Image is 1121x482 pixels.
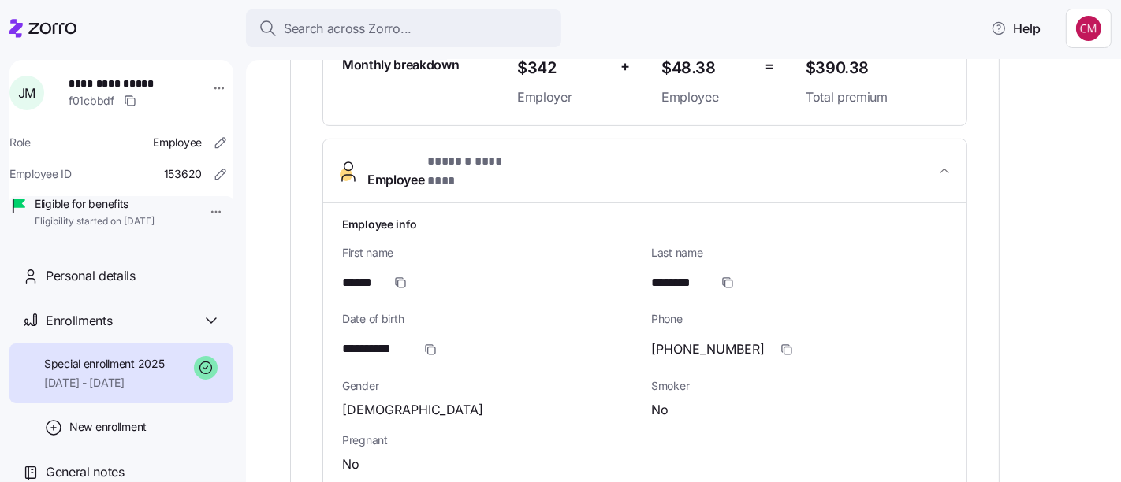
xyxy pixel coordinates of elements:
[164,166,202,182] span: 153620
[991,19,1041,38] span: Help
[806,87,948,107] span: Total premium
[342,55,460,75] span: Monthly breakdown
[284,19,412,39] span: Search across Zorro...
[651,311,948,327] span: Phone
[153,135,202,150] span: Employee
[342,311,639,327] span: Date of birth
[651,378,948,394] span: Smoker
[1076,16,1101,41] img: c76f7742dad050c3772ef460a101715e
[46,462,125,482] span: General notes
[651,245,948,261] span: Last name
[342,245,639,261] span: First name
[367,152,527,190] span: Employee
[44,356,165,372] span: Special enrollment 2025
[342,400,483,420] span: [DEMOGRAPHIC_DATA]
[620,55,630,78] span: +
[651,400,669,420] span: No
[9,166,72,182] span: Employee ID
[806,55,948,81] span: $390.38
[342,216,948,232] h1: Employee info
[661,87,752,107] span: Employee
[69,419,147,435] span: New enrollment
[69,93,114,109] span: f01cbbdf
[978,13,1053,44] button: Help
[517,55,608,81] span: $342
[9,135,31,150] span: Role
[35,215,155,228] span: Eligibility started on [DATE]
[46,266,136,286] span: Personal details
[765,55,774,78] span: =
[44,375,165,391] span: [DATE] - [DATE]
[46,311,112,331] span: Enrollments
[35,196,155,212] span: Eligible for benefits
[342,378,639,394] span: Gender
[18,87,35,99] span: J M
[517,87,608,107] span: Employer
[246,9,561,47] button: Search across Zorro...
[661,55,752,81] span: $48.38
[342,454,359,474] span: No
[342,432,948,448] span: Pregnant
[651,339,765,359] span: [PHONE_NUMBER]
